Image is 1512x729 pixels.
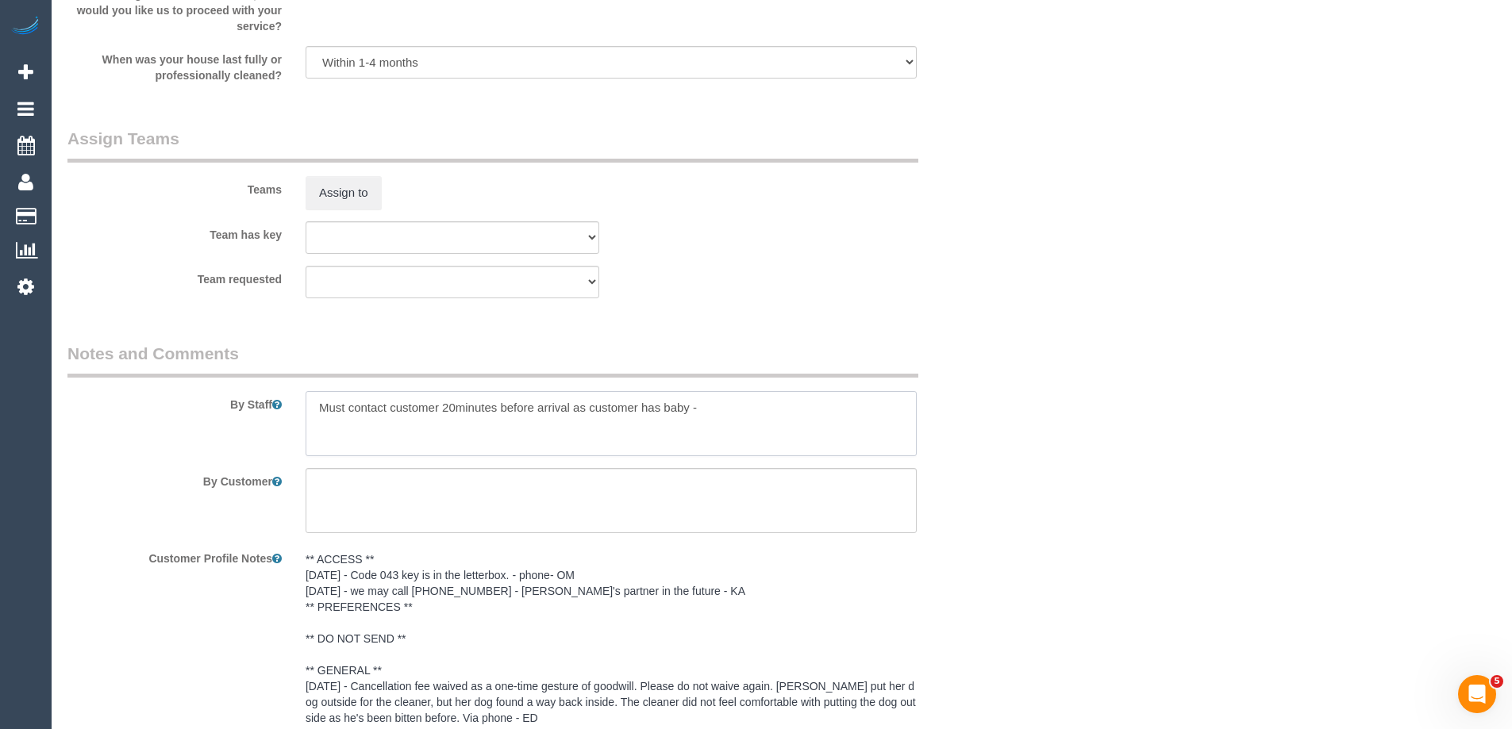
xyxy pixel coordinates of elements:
[56,176,294,198] label: Teams
[56,545,294,566] label: Customer Profile Notes
[56,266,294,287] label: Team requested
[56,46,294,83] label: When was your house last fully or professionally cleaned?
[56,468,294,489] label: By Customer
[10,16,41,38] img: Automaid Logo
[56,391,294,412] label: By Staff
[1458,675,1496,713] iframe: Intercom live chat
[1491,675,1503,688] span: 5
[67,127,918,163] legend: Assign Teams
[67,342,918,378] legend: Notes and Comments
[56,221,294,243] label: Team has key
[306,176,382,209] button: Assign to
